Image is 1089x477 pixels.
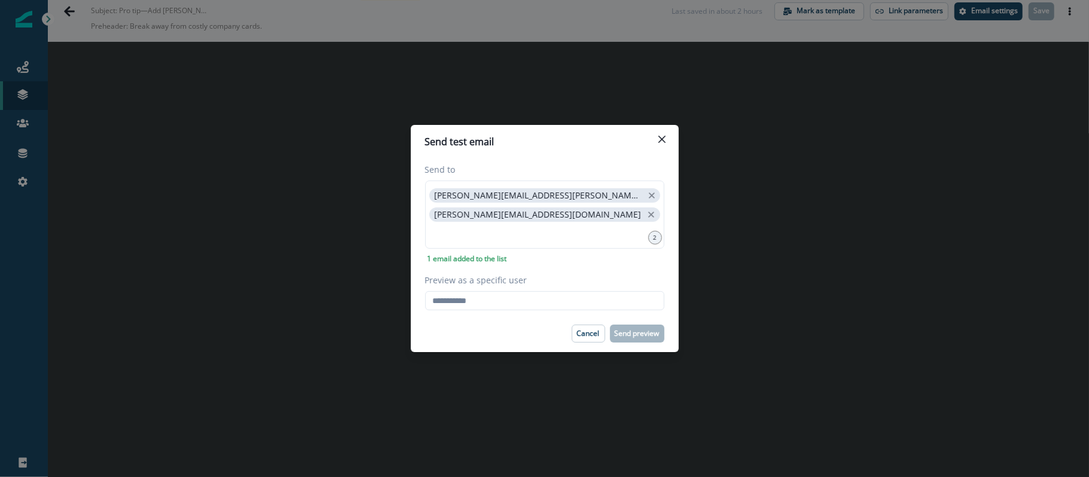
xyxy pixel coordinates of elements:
button: Send preview [610,325,664,343]
p: Send preview [615,329,660,338]
label: Preview as a specific user [425,274,657,286]
p: 1 email added to the list [425,253,510,264]
p: [PERSON_NAME][EMAIL_ADDRESS][PERSON_NAME][DOMAIN_NAME] [435,191,643,201]
button: Close [652,130,672,149]
button: close [645,209,657,221]
button: Cancel [572,325,605,343]
button: close [646,189,657,201]
label: Send to [425,163,657,176]
div: 2 [648,231,662,244]
p: Cancel [577,329,600,338]
p: [PERSON_NAME][EMAIL_ADDRESS][DOMAIN_NAME] [435,210,642,220]
p: Send test email [425,134,495,149]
